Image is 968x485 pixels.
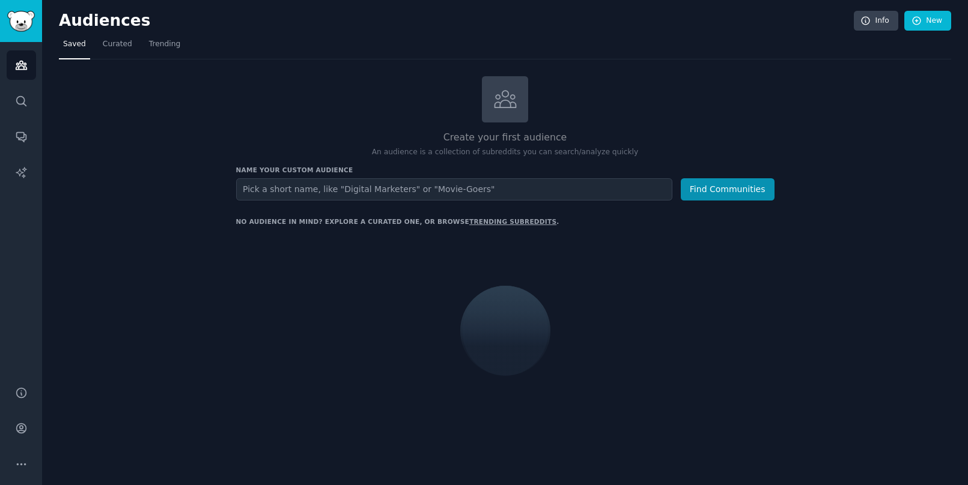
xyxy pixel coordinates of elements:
a: Saved [59,35,90,59]
h2: Audiences [59,11,854,31]
a: Curated [99,35,136,59]
span: Curated [103,39,132,50]
a: Trending [145,35,184,59]
input: Pick a short name, like "Digital Marketers" or "Movie-Goers" [236,178,672,200]
img: GummySearch logo [7,11,35,32]
h2: Create your first audience [236,130,775,145]
p: An audience is a collection of subreddits you can search/analyze quickly [236,147,775,158]
span: Trending [149,39,180,50]
button: Find Communities [681,178,775,200]
a: trending subreddits [469,218,556,225]
h3: Name your custom audience [236,166,775,174]
a: Info [854,11,898,31]
span: Saved [63,39,86,50]
a: New [904,11,951,31]
div: No audience in mind? Explore a curated one, or browse . [236,217,559,226]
